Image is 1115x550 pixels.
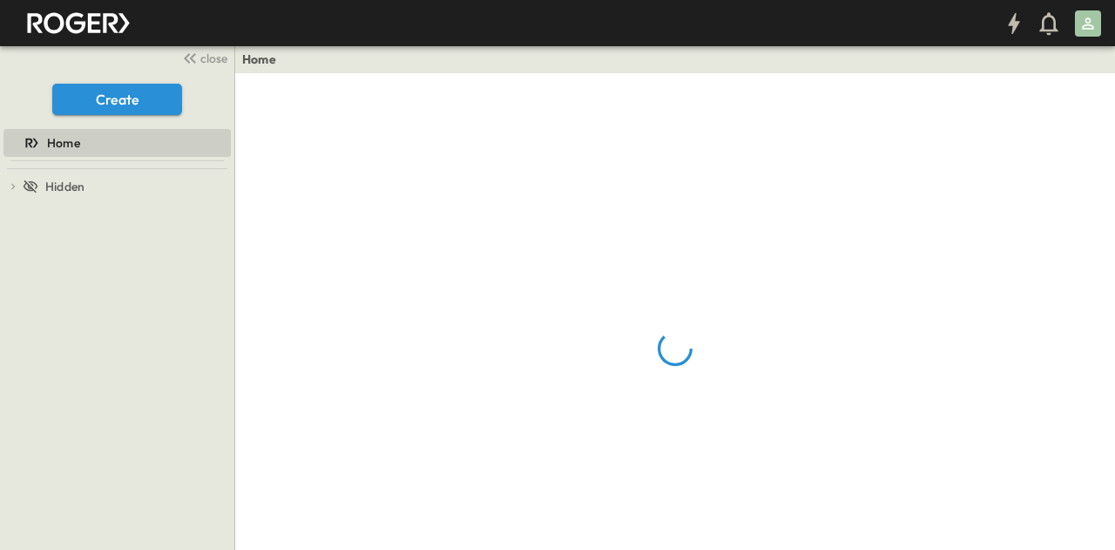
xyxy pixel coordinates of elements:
span: close [200,50,227,67]
nav: breadcrumbs [242,51,287,68]
a: Home [242,51,276,68]
span: Home [47,134,80,152]
button: Create [52,84,182,115]
span: Hidden [45,178,84,195]
a: Home [3,131,227,155]
button: close [175,45,231,70]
